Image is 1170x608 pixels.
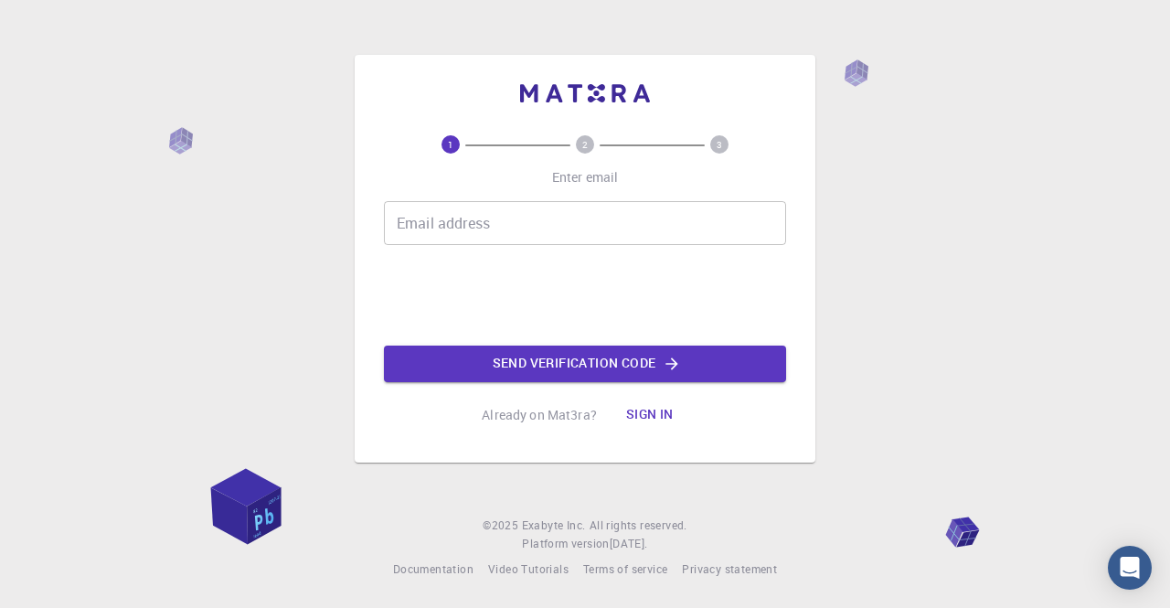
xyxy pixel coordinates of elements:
[552,168,619,187] p: Enter email
[522,535,609,553] span: Platform version
[610,535,648,553] a: [DATE].
[1108,546,1152,590] div: Open Intercom Messenger
[393,561,473,576] span: Documentation
[446,260,724,331] iframe: reCAPTCHA
[488,560,569,579] a: Video Tutorials
[583,560,667,579] a: Terms of service
[610,536,648,550] span: [DATE] .
[488,561,569,576] span: Video Tutorials
[522,517,586,532] span: Exabyte Inc.
[590,517,687,535] span: All rights reserved.
[482,406,597,424] p: Already on Mat3ra?
[682,561,777,576] span: Privacy statement
[393,560,473,579] a: Documentation
[717,138,722,151] text: 3
[483,517,521,535] span: © 2025
[448,138,453,151] text: 1
[384,346,786,382] button: Send verification code
[612,397,688,433] button: Sign in
[583,561,667,576] span: Terms of service
[522,517,586,535] a: Exabyte Inc.
[682,560,777,579] a: Privacy statement
[582,138,588,151] text: 2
